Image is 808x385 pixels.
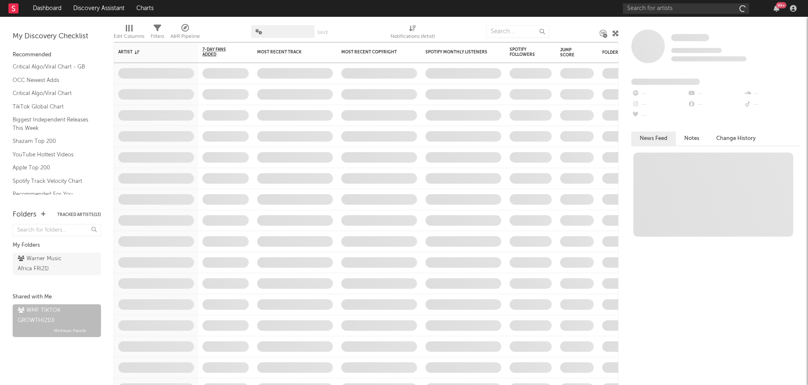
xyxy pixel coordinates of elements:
span: Fans Added by Platform [631,79,700,85]
a: Recommended For You [13,190,93,199]
div: Spotify Monthly Listeners [425,50,489,55]
div: Folders [13,210,37,220]
div: -- [744,99,800,110]
span: 0 fans last week [671,56,747,61]
div: WMF TIKTOK GROWTH ( 210 ) [18,306,94,326]
a: Some Artist [671,34,709,42]
a: YouTube Hottest Videos [13,150,93,159]
div: A&R Pipeline [170,21,200,45]
div: Recommended [13,50,101,60]
button: Notes [676,132,708,145]
div: Folders [602,50,665,55]
div: Most Recent Track [257,50,320,55]
span: Some Artist [671,34,709,41]
div: Shared with Me [13,292,101,302]
a: Biggest Independent Releases This Week [13,115,93,132]
div: Artist [118,50,181,55]
div: Notifications (Artist) [391,32,435,42]
div: Edit Columns [114,21,144,45]
div: A&R Pipeline [170,32,200,42]
input: Search for folders... [13,224,101,236]
a: TikTok Global Chart [13,102,93,111]
div: Filters [151,21,164,45]
div: Edit Columns [114,32,144,42]
a: Apple Top 200 [13,163,93,172]
div: -- [687,88,743,99]
span: 7-Day Fans Added [202,47,236,57]
a: Critical Algo/Viral Chart - GB [13,62,93,71]
div: -- [687,99,743,110]
button: News Feed [631,132,676,145]
div: -- [631,88,687,99]
button: Tracked Artists(13) [57,213,101,217]
div: -- [744,88,800,99]
a: OCC Newest Adds [13,76,93,85]
div: 99 + [776,2,787,8]
div: Spotify Followers [510,47,539,57]
div: Filters [151,32,164,42]
input: Search for artists [623,3,749,14]
button: 99+ [773,5,779,12]
div: -- [631,110,687,121]
div: My Folders [13,240,101,251]
div: -- [631,99,687,110]
div: Jump Score [560,47,581,58]
div: Warner Music Africa FR ( 21 ) [18,254,77,274]
div: Most Recent Copyright [341,50,404,55]
a: Warner Music Africa FR(21) [13,253,101,275]
a: Shazam Top 200 [13,137,93,146]
a: Critical Algo/Viral Chart [13,89,93,98]
button: Change History [708,132,764,145]
input: Search... [486,25,549,38]
a: Spotify Track Velocity Chart [13,177,93,186]
div: My Discovery Checklist [13,32,101,42]
span: Minhloan Paturle [54,326,86,336]
span: Tracking Since: [DATE] [671,48,722,53]
div: Notifications (Artist) [391,21,435,45]
a: WMF TIKTOK GROWTH(210)Minhloan Paturle [13,304,101,337]
button: Save [317,30,328,35]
